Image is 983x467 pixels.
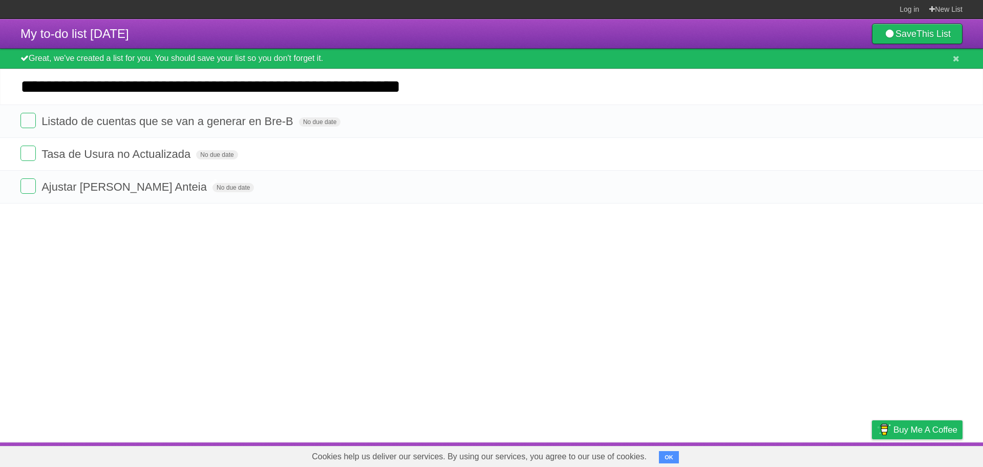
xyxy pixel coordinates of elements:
span: Listado de cuentas que se van a generar en Bre-B [41,115,296,128]
span: Tasa de Usura no Actualizada [41,148,193,160]
label: Done [20,146,36,161]
span: Cookies help us deliver our services. By using our services, you agree to our use of cookies. [302,446,657,467]
span: Ajustar [PERSON_NAME] Anteia [41,180,209,193]
a: Privacy [859,445,885,464]
label: Done [20,113,36,128]
b: This List [916,29,951,39]
a: Terms [824,445,846,464]
a: About [736,445,757,464]
button: OK [659,451,679,463]
a: Suggest a feature [898,445,963,464]
a: Buy me a coffee [872,420,963,439]
label: Done [20,178,36,194]
span: Buy me a coffee [893,421,957,439]
span: No due date [196,150,238,159]
a: SaveThis List [872,24,963,44]
span: No due date [299,117,340,127]
img: Buy me a coffee [877,421,891,438]
span: My to-do list [DATE] [20,27,129,40]
span: No due date [212,183,254,192]
a: Developers [770,445,811,464]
